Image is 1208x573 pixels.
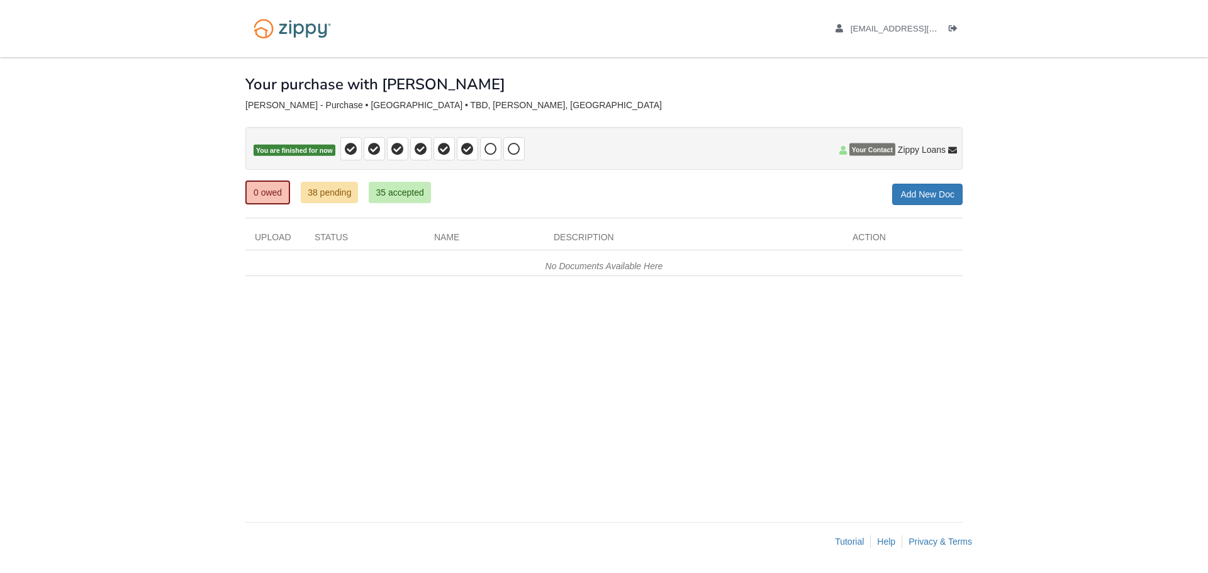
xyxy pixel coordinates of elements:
a: Log out [949,24,963,36]
a: 35 accepted [369,182,430,203]
em: No Documents Available Here [545,261,663,271]
div: Status [305,231,425,250]
a: Privacy & Terms [909,537,972,547]
img: Logo [245,13,339,45]
a: edit profile [836,24,995,36]
span: Your Contact [849,143,895,156]
a: 38 pending [301,182,358,203]
div: Name [425,231,544,250]
a: Add New Doc [892,184,963,205]
span: You are finished for now [254,145,335,157]
div: [PERSON_NAME] - Purchase • [GEOGRAPHIC_DATA] • TBD, [PERSON_NAME], [GEOGRAPHIC_DATA] [245,100,963,111]
span: ajakkcarr@gmail.com [851,24,995,33]
div: Description [544,231,843,250]
a: 0 owed [245,181,290,204]
a: Tutorial [835,537,864,547]
h1: Your purchase with [PERSON_NAME] [245,76,505,92]
div: Upload [245,231,305,250]
span: Zippy Loans [898,143,946,156]
div: Action [843,231,963,250]
a: Help [877,537,895,547]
